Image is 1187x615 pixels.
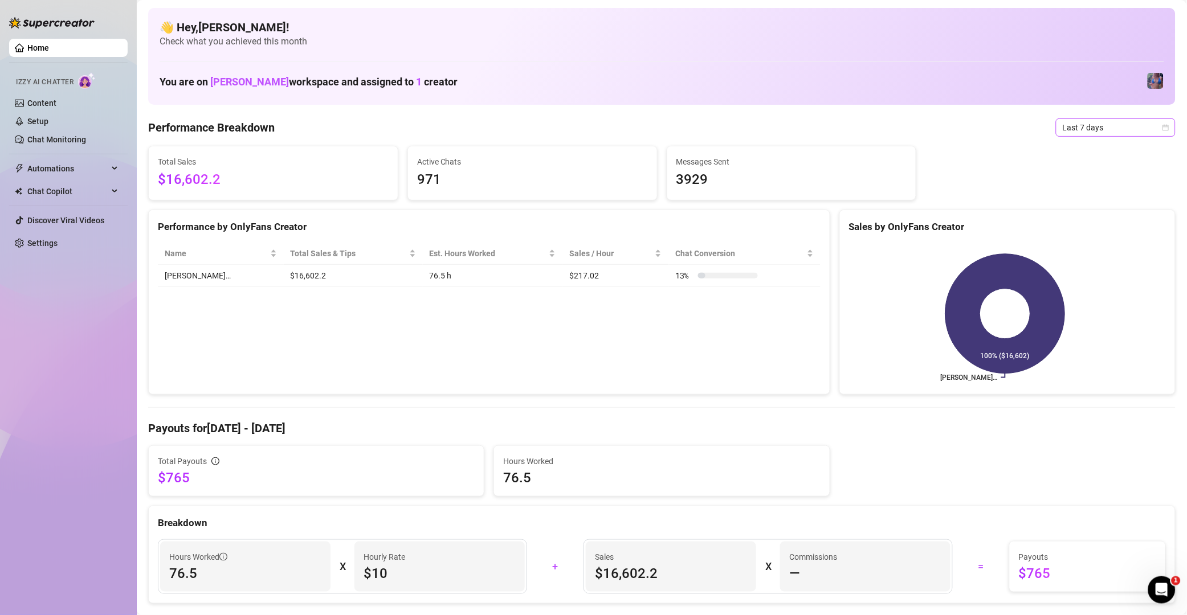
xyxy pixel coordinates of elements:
[1019,551,1156,563] span: Payouts
[1063,119,1169,136] span: Last 7 days
[27,99,56,108] a: Content
[765,557,771,576] div: X
[27,216,104,225] a: Discover Viral Videos
[284,243,423,265] th: Total Sales & Tips
[27,159,108,178] span: Automations
[160,35,1164,48] span: Check what you achieved this month
[284,265,423,287] td: $16,602.2
[675,247,804,260] span: Chat Conversion
[676,155,907,168] span: Messages Sent
[417,169,648,191] span: 971
[15,164,24,173] span: thunderbolt
[27,135,86,144] a: Chat Monitoring
[158,243,284,265] th: Name
[668,243,820,265] th: Chat Conversion
[562,265,668,287] td: $217.02
[160,76,458,88] h1: You are on workspace and assigned to creator
[562,243,668,265] th: Sales / Hour
[423,265,563,287] td: 76.5 h
[148,120,275,136] h4: Performance Breakdown
[430,247,547,260] div: Est. Hours Worked
[503,469,820,487] span: 76.5
[1172,576,1181,585] span: 1
[27,43,49,52] a: Home
[210,76,289,88] span: [PERSON_NAME]
[219,553,227,561] span: info-circle
[291,247,407,260] span: Total Sales & Tips
[675,269,694,282] span: 13 %
[1019,564,1156,583] span: $765
[340,557,345,576] div: X
[1162,124,1169,131] span: calendar
[534,557,577,576] div: +
[158,455,207,468] span: Total Payouts
[364,551,405,563] article: Hourly Rate
[169,551,227,563] span: Hours Worked
[789,551,837,563] article: Commissions
[148,420,1176,436] h4: Payouts for [DATE] - [DATE]
[160,19,1164,35] h4: 👋 Hey, [PERSON_NAME] !
[789,564,800,583] span: —
[158,169,389,191] span: $16,602.2
[941,374,998,382] text: [PERSON_NAME]…
[9,17,95,28] img: logo-BBDzfeDw.svg
[1148,576,1176,604] iframe: Intercom live chat
[27,239,58,248] a: Settings
[158,155,389,168] span: Total Sales
[165,247,268,260] span: Name
[27,117,48,126] a: Setup
[417,155,648,168] span: Active Chats
[416,76,422,88] span: 1
[960,557,1002,576] div: =
[158,265,284,287] td: [PERSON_NAME]…
[569,247,652,260] span: Sales / Hour
[158,219,821,235] div: Performance by OnlyFans Creator
[503,455,820,468] span: Hours Worked
[158,515,1166,531] div: Breakdown
[169,564,321,583] span: 76.5
[27,182,108,200] span: Chat Copilot
[78,72,96,89] img: AI Chatter
[849,219,1166,235] div: Sales by OnlyFans Creator
[158,469,475,487] span: $765
[16,77,74,88] span: Izzy AI Chatter
[364,564,516,583] span: $10
[595,551,747,563] span: Sales
[211,457,219,465] span: info-circle
[595,564,747,583] span: $16,602.2
[1148,73,1164,89] img: Jaylie
[676,169,907,191] span: 3929
[15,187,22,195] img: Chat Copilot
